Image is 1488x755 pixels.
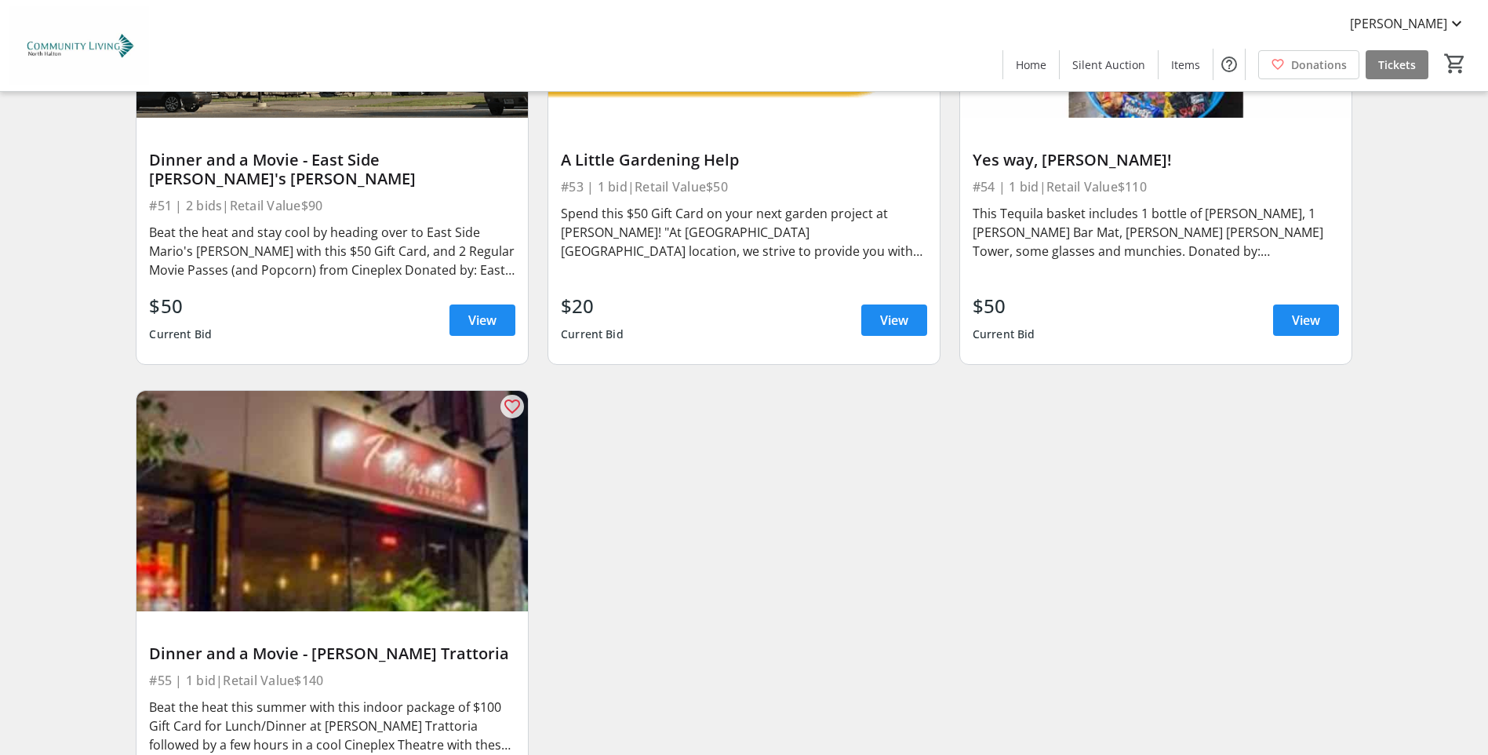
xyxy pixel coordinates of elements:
button: [PERSON_NAME] [1337,11,1479,36]
button: Help [1213,49,1245,80]
div: $50 [149,292,212,320]
div: Dinner and a Movie - East Side [PERSON_NAME]'s [PERSON_NAME] [149,151,515,188]
div: #55 | 1 bid | Retail Value $140 [149,669,515,691]
div: $20 [561,292,624,320]
div: #51 | 2 bids | Retail Value $90 [149,195,515,217]
div: #53 | 1 bid | Retail Value $50 [561,176,927,198]
img: Dinner and a Movie - Pasquale's Trattoria [136,391,528,611]
span: Tickets [1378,57,1416,73]
div: #54 | 1 bid | Retail Value $110 [973,176,1339,198]
a: Donations [1258,50,1359,79]
span: Items [1171,57,1200,73]
img: Community Living North Halton's Logo [9,6,149,85]
span: Home [1016,57,1046,73]
div: Spend this $50 Gift Card on your next garden project at [PERSON_NAME]! "At [GEOGRAPHIC_DATA] [GEO... [561,204,927,261]
a: View [1273,305,1339,336]
span: [PERSON_NAME] [1350,14,1447,33]
a: View [861,305,927,336]
div: Beat the heat and stay cool by heading over to East Side Mario's [PERSON_NAME] with this $50 Gift... [149,223,515,279]
div: Current Bid [561,320,624,348]
a: Home [1003,50,1059,79]
div: Current Bid [149,320,212,348]
div: $50 [973,292,1035,320]
span: View [880,311,908,330]
a: Silent Auction [1060,50,1158,79]
span: Silent Auction [1072,57,1145,73]
a: View [449,305,515,336]
div: Beat the heat this summer with this indoor package of $100 Gift Card for Lunch/Dinner at [PERSON_... [149,698,515,754]
div: Yes way, [PERSON_NAME]! [973,151,1339,170]
button: Cart [1441,49,1469,78]
span: View [1292,311,1320,330]
div: Dinner and a Movie - [PERSON_NAME] Trattoria [149,644,515,663]
div: A Little Gardening Help [561,151,927,170]
div: Current Bid [973,320,1035,348]
a: Tickets [1366,50,1428,79]
span: Donations [1291,57,1347,73]
mat-icon: favorite_outline [503,397,522,416]
a: Items [1159,50,1213,79]
span: View [468,311,497,330]
div: This Tequila basket includes 1 bottle of [PERSON_NAME], 1 [PERSON_NAME] Bar Mat, [PERSON_NAME] [P... [973,204,1339,261]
